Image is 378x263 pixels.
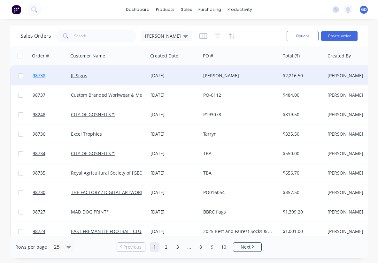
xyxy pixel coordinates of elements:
a: dashboard [123,5,153,14]
a: Previous page [117,244,145,250]
div: [DATE] [150,92,198,98]
a: 98735 [33,163,71,183]
a: Page 10 [219,242,228,252]
span: 98248 [33,111,45,118]
a: 98734 [33,144,71,163]
a: Excel Trophies [71,131,102,137]
div: sales [178,5,195,14]
span: GD [361,7,367,12]
a: 98724 [33,222,71,241]
div: Customer Name [70,53,105,59]
span: 98737 [33,92,45,98]
div: Created By [328,53,351,59]
div: $335.50 [283,131,320,137]
div: [DATE] [150,111,198,118]
a: Page 3 [173,242,182,252]
div: $550.00 [283,150,320,157]
a: Jump forward [184,242,194,252]
a: MAD DOG PRINT* [71,209,109,215]
span: [PERSON_NAME] [145,33,181,39]
span: 98738 [33,72,45,79]
a: 98738 [33,66,71,85]
div: Order # [32,53,49,59]
div: [DATE] [150,228,198,235]
div: products [153,5,178,14]
a: 98737 [33,86,71,105]
span: 98727 [33,209,45,215]
div: $656.70 [283,170,320,176]
div: 2025 Best and Fairest Socks & Frames [203,228,274,235]
div: TBA [203,150,274,157]
span: Next [241,244,251,250]
div: $819.50 [283,111,320,118]
span: 98734 [33,150,45,157]
div: $1,001.00 [283,228,320,235]
a: Royal Agricultural Society of [GEOGRAPHIC_DATA] [71,170,176,176]
div: $1,399.20 [283,209,320,215]
div: [DATE] [150,72,198,79]
a: CITY OF GOSNELLS * [71,150,115,156]
button: Create order [321,31,358,41]
a: 98736 [33,124,71,144]
span: 98735 [33,170,45,176]
input: Search... [74,30,136,42]
span: Rows per page [15,244,47,250]
div: [DATE] [150,150,198,157]
div: [PERSON_NAME] [203,72,274,79]
a: Custom Branded Workwear & Merchandise [71,92,164,98]
a: CITY OF GOSNELLS * [71,111,115,117]
ul: Pagination [114,242,264,252]
a: 98248 [33,105,71,124]
img: Factory [12,5,21,14]
div: Created Date [150,53,178,59]
a: 98730 [33,183,71,202]
h1: Sales Orders [20,33,51,39]
a: Page 1 is your current page [150,242,159,252]
div: [DATE] [150,170,198,176]
div: [DATE] [150,189,198,196]
div: BBRC flags [203,209,274,215]
div: $2,216.50 [283,72,320,79]
div: PO # [203,53,213,59]
div: productivity [224,5,255,14]
div: purchasing [195,5,224,14]
a: 98727 [33,202,71,222]
a: JL Signs [71,72,87,79]
div: $357.50 [283,189,320,196]
div: [DATE] [150,209,198,215]
div: P193078 [203,111,274,118]
span: 98736 [33,131,45,137]
div: TBA [203,170,274,176]
div: PO-0112 [203,92,274,98]
div: [DATE] [150,131,198,137]
a: Next page [233,244,261,250]
button: Options [287,31,319,41]
div: Total ($) [283,53,300,59]
a: Page 8 [196,242,205,252]
a: EAST FREMANTLE FOOTBALL CLUB* [71,228,147,234]
a: THE FACTORY / DIGITAL ARTWORKS ^ [71,189,150,195]
span: 98724 [33,228,45,235]
a: Page 9 [207,242,217,252]
div: $484.00 [283,92,320,98]
div: PO016054 [203,189,274,196]
a: Page 2 [161,242,171,252]
div: Tarryn [203,131,274,137]
span: Previous [123,244,142,250]
span: 98730 [33,189,45,196]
